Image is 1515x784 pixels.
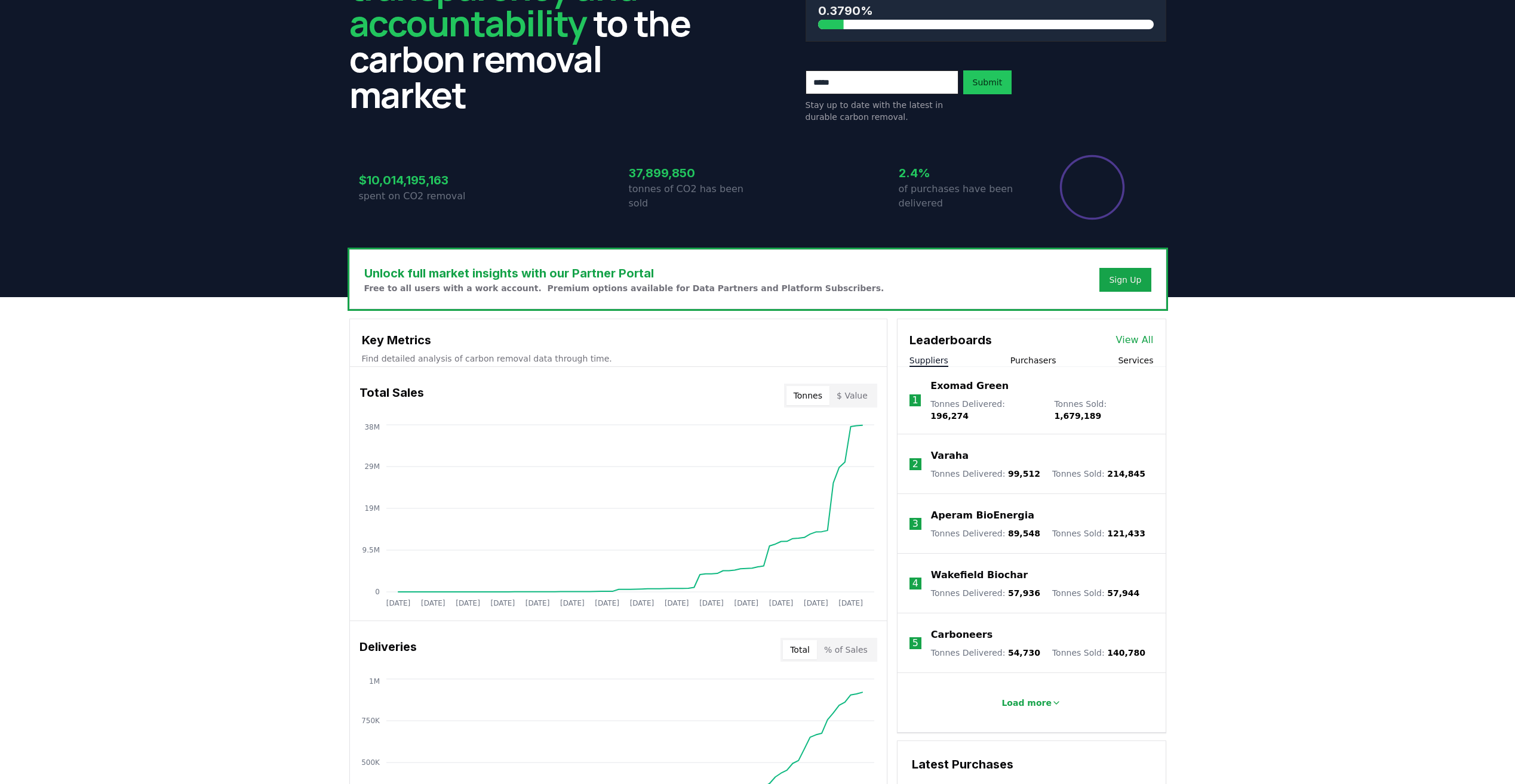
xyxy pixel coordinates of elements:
[1107,588,1139,598] span: 57,944
[1052,587,1139,599] p: Tonnes Sold :
[930,398,1042,422] p: Tonnes Delivered :
[912,457,918,471] p: 2
[1008,469,1040,479] span: 99,512
[930,411,969,421] span: 196,274
[963,70,1012,94] button: Submit
[364,264,884,282] h3: Unlock full market insights with our Partner Portal
[525,599,549,607] tspan: [DATE]
[1010,354,1056,366] button: Purchasers
[1052,647,1145,659] p: Tonnes Sold :
[1008,648,1040,658] span: 54,730
[664,599,689,607] tspan: [DATE]
[362,331,875,349] h3: Key Metrics
[364,423,380,431] tspan: 38M
[1107,648,1145,658] span: 140,780
[829,386,875,405] button: $ Value
[931,527,1040,539] p: Tonnes Delivered :
[899,164,1028,182] h3: 2.4%
[912,755,1151,773] h3: Latest Purchases
[1008,588,1040,598] span: 57,936
[1008,529,1040,538] span: 89,548
[699,599,724,607] tspan: [DATE]
[909,331,992,349] h3: Leaderboards
[361,717,380,725] tspan: 750K
[359,638,417,662] h3: Deliveries
[734,599,758,607] tspan: [DATE]
[912,517,918,531] p: 3
[931,449,969,463] a: Varaha
[1107,469,1145,479] span: 214,845
[364,282,884,294] p: Free to all users with a work account. Premium options available for Data Partners and Platform S...
[931,568,1028,582] a: Wakefield Biochar
[359,171,488,189] h3: $10,014,195,163
[420,599,445,607] tspan: [DATE]
[1059,154,1126,221] div: Percentage of sales delivered
[1118,354,1153,366] button: Services
[818,2,1154,20] h3: 0.3790%
[361,758,380,767] tspan: 500K
[359,384,424,408] h3: Total Sales
[931,508,1034,523] a: Aperam BioEnergia
[930,379,1009,393] a: Exomad Green
[931,468,1040,480] p: Tonnes Delivered :
[899,182,1028,211] p: of purchases have been delivered
[912,636,918,650] p: 5
[364,462,380,471] tspan: 29M
[1109,274,1141,286] a: Sign Up
[359,189,488,203] p: spent on CO2 removal
[1001,697,1052,709] p: Load more
[629,164,758,182] h3: 37,899,850
[456,599,480,607] tspan: [DATE]
[1052,527,1145,539] p: Tonnes Sold :
[1099,268,1151,292] button: Sign Up
[1054,411,1101,421] span: 1,679,189
[490,599,515,607] tspan: [DATE]
[629,182,758,211] p: tonnes of CO2 has been sold
[817,640,875,659] button: % of Sales
[769,599,793,607] tspan: [DATE]
[912,576,918,591] p: 4
[931,587,1040,599] p: Tonnes Delivered :
[364,504,380,513] tspan: 19M
[369,677,380,686] tspan: 1M
[362,546,379,554] tspan: 9.5M
[629,599,654,607] tspan: [DATE]
[362,353,875,365] p: Find detailed analysis of carbon removal data through time.
[804,599,828,607] tspan: [DATE]
[909,354,948,366] button: Suppliers
[1116,333,1154,347] a: View All
[786,386,829,405] button: Tonnes
[931,647,1040,659] p: Tonnes Delivered :
[1054,398,1153,422] p: Tonnes Sold :
[838,599,863,607] tspan: [DATE]
[912,393,918,408] p: 1
[1052,468,1145,480] p: Tonnes Sold :
[806,99,958,123] p: Stay up to date with the latest in durable carbon removal.
[992,691,1071,715] button: Load more
[931,628,992,642] a: Carboneers
[1107,529,1145,538] span: 121,433
[386,599,410,607] tspan: [DATE]
[560,599,585,607] tspan: [DATE]
[595,599,619,607] tspan: [DATE]
[375,588,380,596] tspan: 0
[783,640,817,659] button: Total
